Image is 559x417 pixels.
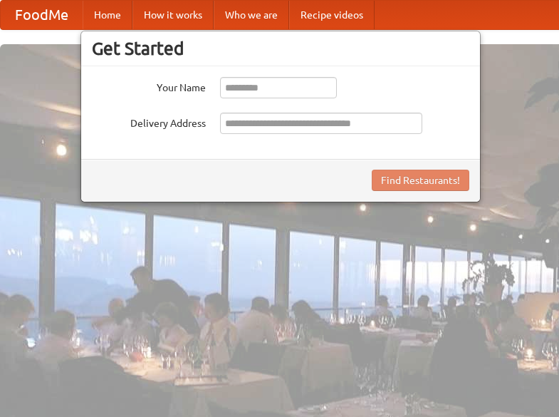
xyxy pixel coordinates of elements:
[372,170,469,191] button: Find Restaurants!
[83,1,132,29] a: Home
[289,1,375,29] a: Recipe videos
[92,38,469,59] h3: Get Started
[214,1,289,29] a: Who we are
[1,1,83,29] a: FoodMe
[132,1,214,29] a: How it works
[92,77,206,95] label: Your Name
[92,113,206,130] label: Delivery Address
